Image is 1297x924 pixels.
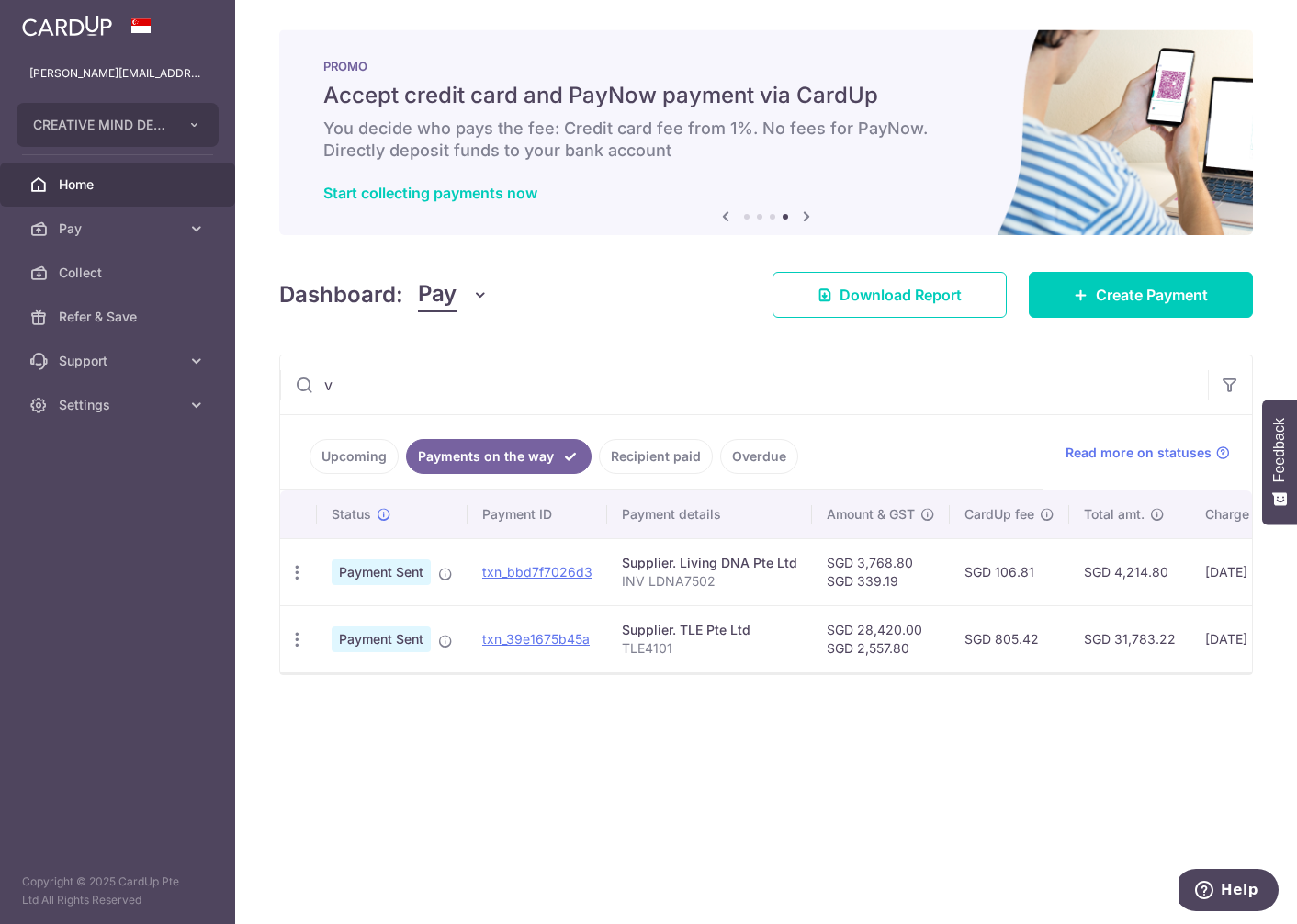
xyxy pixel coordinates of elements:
p: PROMO [323,59,1209,73]
iframe: Opens a widget where you can find more information [1179,869,1279,915]
span: Total amt. [1084,505,1145,524]
img: paynow Banner [279,29,1253,235]
img: CardUp [22,15,112,37]
td: SGD 4,214.80 [1069,538,1190,605]
th: Payment details [607,490,812,538]
span: Support [59,352,180,370]
button: Feedback - Show survey [1262,400,1297,524]
a: txn_bbd7f7026d3 [482,564,592,580]
a: Payments on the way [406,439,592,474]
td: SGD 3,768.80 SGD 339.19 [812,538,950,605]
span: Settings [59,396,180,414]
div: Supplier. TLE Pte Ltd [622,621,797,639]
button: CREATIVE MIND DESIGN PTE. LTD. [17,103,219,147]
input: Search by recipient name, payment id or reference [280,355,1208,414]
span: Payment Sent [332,626,431,652]
a: Create Payment [1029,272,1253,318]
h5: Accept credit card and PayNow payment via CardUp [323,81,1209,110]
span: Read more on statuses [1066,444,1212,462]
h6: You decide who pays the fee: Credit card fee from 1%. No fees for PayNow. Directly deposit funds ... [323,118,1209,162]
button: Pay [418,277,489,312]
td: SGD 805.42 [950,605,1069,672]
p: INV LDNA7502 [622,572,797,591]
a: Recipient paid [599,439,713,474]
p: TLE4101 [622,639,797,658]
span: CREATIVE MIND DESIGN PTE. LTD. [33,116,169,134]
td: SGD 106.81 [950,538,1069,605]
span: Pay [59,220,180,238]
span: Home [59,175,180,194]
td: SGD 31,783.22 [1069,605,1190,672]
span: Refer & Save [59,308,180,326]
a: Read more on statuses [1066,444,1230,462]
a: txn_39e1675b45a [482,631,590,647]
span: Feedback [1271,418,1288,482]
span: Charge date [1205,505,1280,524]
span: CardUp fee [964,505,1034,524]
a: Overdue [720,439,798,474]
span: Pay [418,277,457,312]
span: Payment Sent [332,559,431,585]
a: Download Report [773,272,1007,318]
div: Supplier. Living DNA Pte Ltd [622,554,797,572]
a: Start collecting payments now [323,184,537,202]
span: Collect [59,264,180,282]
span: Create Payment [1096,284,1208,306]
p: [PERSON_NAME][EMAIL_ADDRESS][DOMAIN_NAME] [29,64,206,83]
th: Payment ID [468,490,607,538]
span: Amount & GST [827,505,915,524]
span: Status [332,505,371,524]
td: SGD 28,420.00 SGD 2,557.80 [812,605,950,672]
span: Download Report [840,284,962,306]
h4: Dashboard: [279,278,403,311]
a: Upcoming [310,439,399,474]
